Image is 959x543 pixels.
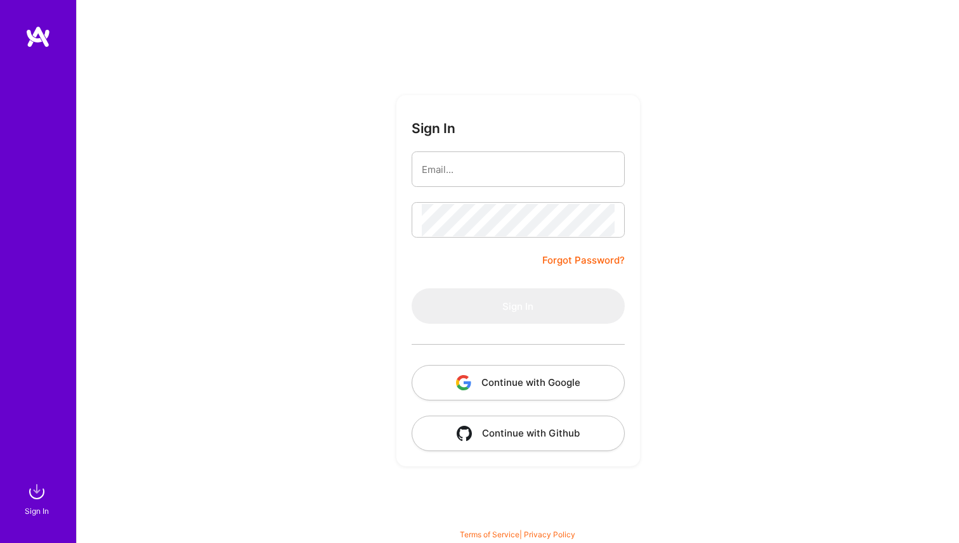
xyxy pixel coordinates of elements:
img: icon [456,375,471,390]
a: sign inSign In [27,479,49,518]
button: Sign In [412,288,625,324]
a: Terms of Service [460,530,519,539]
div: © 2025 ATeams Inc., All rights reserved. [76,505,959,537]
a: Forgot Password? [542,253,625,268]
img: logo [25,25,51,48]
h3: Sign In [412,120,455,136]
img: icon [457,426,472,441]
a: Privacy Policy [524,530,575,539]
img: sign in [24,479,49,504]
button: Continue with Github [412,416,625,451]
button: Continue with Google [412,365,625,400]
div: Sign In [25,504,49,518]
span: | [460,530,575,539]
input: Email... [422,153,615,186]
